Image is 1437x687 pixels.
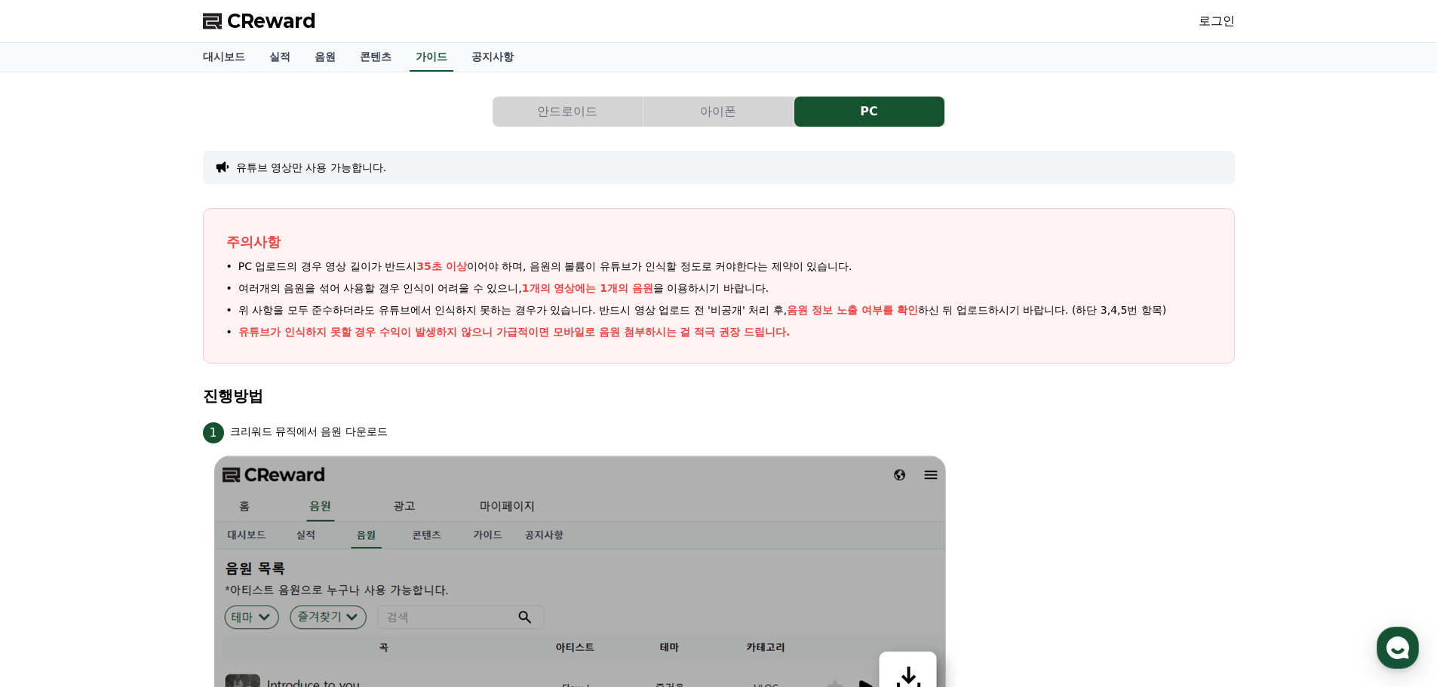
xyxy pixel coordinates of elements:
[48,501,57,513] span: 홈
[138,501,156,514] span: 대화
[230,424,388,440] p: 크리워드 뮤직에서 음원 다운로드
[416,260,466,272] span: 35초 이상
[238,281,769,296] span: 여러개의 음원을 섞어 사용할 경우 인식이 어려울 수 있으니, 을 이용하시기 바랍니다.
[348,43,404,72] a: 콘텐츠
[100,478,195,516] a: 대화
[794,97,944,127] button: PC
[5,478,100,516] a: 홈
[191,43,257,72] a: 대시보드
[203,388,1235,404] h4: 진행방법
[203,9,316,33] a: CReward
[203,422,224,443] span: 1
[195,478,290,516] a: 설정
[493,97,643,127] a: 안드로이드
[238,302,1167,318] span: 위 사항을 모두 준수하더라도 유튜브에서 인식하지 못하는 경우가 있습니다. 반드시 영상 업로드 전 '비공개' 처리 후, 하신 뒤 업로드하시기 바랍니다. (하단 3,4,5번 항목)
[522,282,653,294] span: 1개의 영상에는 1개의 음원
[238,324,791,340] p: 유튜브가 인식하지 못할 경우 수익이 발생하지 않으니 가급적이면 모바일로 음원 첨부하시는 걸 적극 권장 드립니다.
[493,97,643,127] button: 안드로이드
[410,43,453,72] a: 가이드
[1199,12,1235,30] a: 로그인
[302,43,348,72] a: 음원
[238,259,852,274] span: PC 업로드의 경우 영상 길이가 반드시 이어야 하며, 음원의 볼륨이 유튜브가 인식할 정도로 커야한다는 제약이 있습니다.
[257,43,302,72] a: 실적
[233,501,251,513] span: 설정
[787,304,918,316] span: 음원 정보 노출 여부를 확인
[226,232,1211,253] p: 주의사항
[227,9,316,33] span: CReward
[236,160,387,175] button: 유튜브 영상만 사용 가능합니다.
[459,43,526,72] a: 공지사항
[643,97,794,127] button: 아이폰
